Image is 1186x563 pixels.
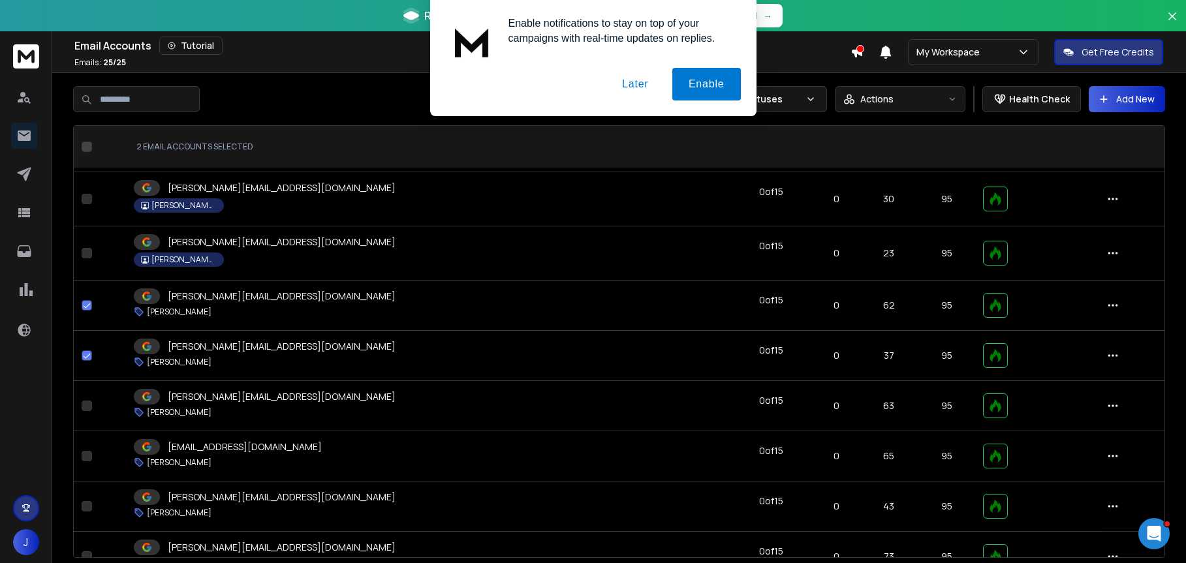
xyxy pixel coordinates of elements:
[168,440,322,453] p: [EMAIL_ADDRESS][DOMAIN_NAME]
[168,340,396,353] p: [PERSON_NAME][EMAIL_ADDRESS][DOMAIN_NAME]
[136,142,718,152] div: 2 EMAIL ACCOUNTS SELECTED
[918,381,975,431] td: 95
[822,192,852,205] p: 0
[918,481,975,532] td: 95
[918,331,975,381] td: 95
[860,431,918,481] td: 65
[498,16,741,46] div: Enable notifications to stay on top of your campaigns with real-time updates on replies.
[13,529,39,555] button: J
[918,281,975,331] td: 95
[759,545,783,558] div: 0 of 15
[168,390,396,403] p: [PERSON_NAME][EMAIL_ADDRESS][DOMAIN_NAME]
[446,16,498,68] img: notification icon
[147,307,211,317] p: [PERSON_NAME]
[918,172,975,226] td: 95
[918,431,975,481] td: 95
[860,481,918,532] td: 43
[759,495,783,508] div: 0 of 15
[822,500,852,513] p: 0
[759,394,783,407] div: 0 of 15
[759,344,783,357] div: 0 of 15
[822,449,852,463] p: 0
[822,349,852,362] p: 0
[759,239,783,252] div: 0 of 15
[168,181,396,194] p: [PERSON_NAME][EMAIL_ADDRESS][DOMAIN_NAME]
[1138,518,1170,549] iframe: Intercom live chat
[918,226,975,281] td: 95
[147,457,211,468] p: [PERSON_NAME]
[147,407,211,418] p: [PERSON_NAME]
[168,236,396,249] p: [PERSON_NAME][EMAIL_ADDRESS][DOMAIN_NAME]
[822,247,852,260] p: 0
[860,331,918,381] td: 37
[822,299,852,312] p: 0
[860,172,918,226] td: 30
[759,185,783,198] div: 0 of 15
[147,508,211,518] p: [PERSON_NAME]
[860,281,918,331] td: 62
[168,290,396,303] p: [PERSON_NAME][EMAIL_ADDRESS][DOMAIN_NAME]
[168,541,396,554] p: [PERSON_NAME][EMAIL_ADDRESS][DOMAIN_NAME]
[759,294,783,307] div: 0 of 15
[860,381,918,431] td: 63
[822,399,852,412] p: 0
[860,226,918,281] td: 23
[759,444,783,457] div: 0 of 15
[822,550,852,563] p: 0
[151,254,217,265] p: [PERSON_NAME] Workspace
[672,68,741,100] button: Enable
[168,491,396,504] p: [PERSON_NAME][EMAIL_ADDRESS][DOMAIN_NAME]
[606,68,664,100] button: Later
[151,200,217,211] p: [PERSON_NAME] Workspace
[147,357,211,367] p: [PERSON_NAME]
